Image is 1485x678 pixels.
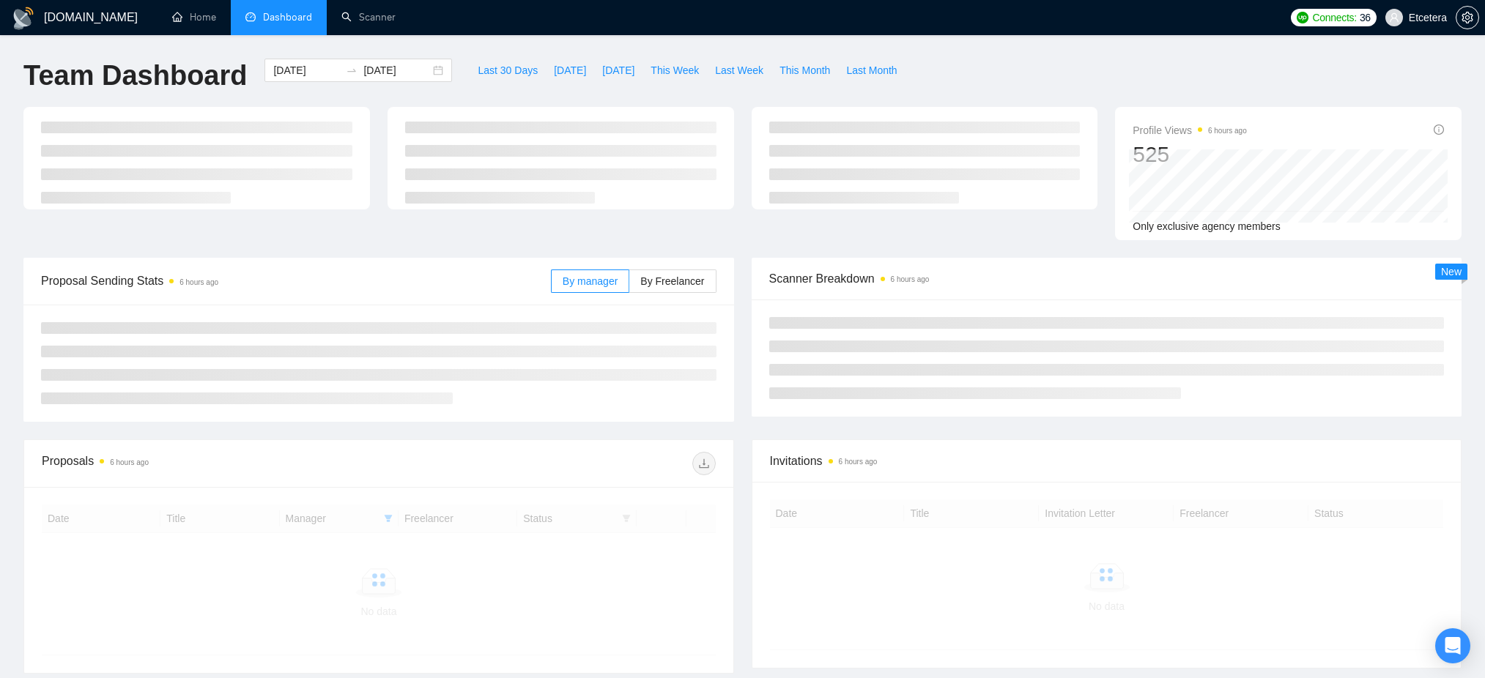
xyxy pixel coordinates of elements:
span: Connects: [1313,10,1357,26]
button: This Month [771,59,838,82]
input: End date [363,62,430,78]
span: 36 [1360,10,1371,26]
span: Scanner Breakdown [769,269,1445,288]
span: swap-right [346,64,358,76]
span: Last Week [715,62,763,78]
img: upwork-logo.png [1297,12,1308,23]
button: Last 30 Days [470,59,546,82]
button: [DATE] [546,59,594,82]
time: 6 hours ago [1208,127,1247,135]
a: homeHome [172,11,216,23]
span: user [1389,12,1399,23]
span: This Month [779,62,830,78]
button: Last Month [838,59,905,82]
div: Proposals [42,452,379,475]
span: This Week [651,62,699,78]
button: [DATE] [594,59,642,82]
div: 525 [1133,141,1247,168]
span: to [346,64,358,76]
span: New [1441,266,1462,277]
time: 6 hours ago [110,458,149,466]
span: setting [1456,12,1478,23]
span: Last 30 Days [478,62,538,78]
button: This Week [642,59,707,82]
span: Only exclusive agency members [1133,220,1281,232]
button: Last Week [707,59,771,82]
span: By Freelancer [640,275,704,287]
h1: Team Dashboard [23,59,247,93]
span: [DATE] [602,62,634,78]
span: Dashboard [263,11,312,23]
button: setting [1456,6,1479,29]
time: 6 hours ago [891,275,930,283]
img: logo [12,7,35,30]
a: searchScanner [341,11,396,23]
div: Open Intercom Messenger [1435,628,1470,663]
time: 6 hours ago [179,278,218,286]
span: Last Month [846,62,897,78]
input: Start date [273,62,340,78]
span: [DATE] [554,62,586,78]
span: Profile Views [1133,122,1247,139]
time: 6 hours ago [839,458,878,466]
span: info-circle [1434,124,1444,135]
span: Invitations [770,452,1444,470]
span: Proposal Sending Stats [41,272,551,290]
span: dashboard [245,12,256,22]
span: By manager [563,275,618,287]
a: setting [1456,12,1479,23]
